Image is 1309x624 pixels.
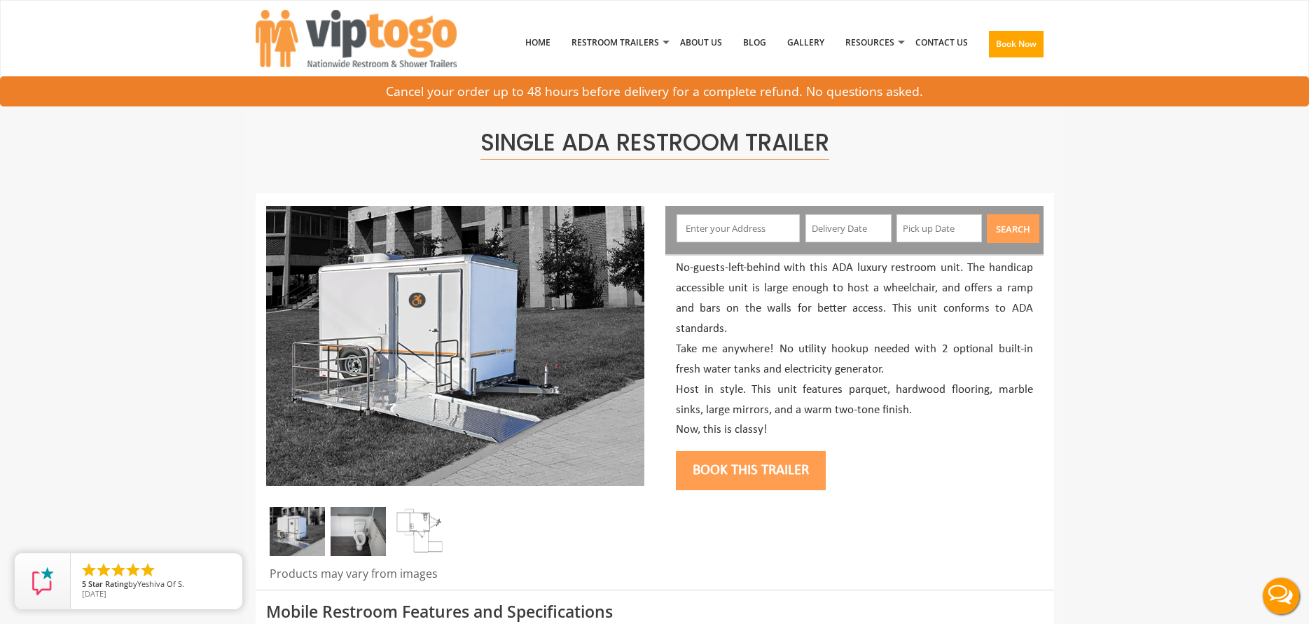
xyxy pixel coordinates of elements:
button: Live Chat [1253,568,1309,624]
li:  [125,562,141,578]
li:  [81,562,97,578]
input: Enter your Address [677,214,800,242]
p: No-guests-left-behind with this ADA luxury restroom unit. The handicap accessible unit is large e... [676,258,1033,441]
button: Search [987,214,1039,243]
a: Restroom Trailers [561,6,670,79]
li:  [139,562,156,578]
img: Review Rating [29,567,57,595]
a: Blog [733,6,777,79]
img: Single ADA Inside-min [331,507,386,556]
span: Single ADA Restroom Trailer [480,126,829,160]
button: Book Now [989,31,1044,57]
li:  [95,562,112,578]
input: Delivery Date [805,214,892,242]
span: [DATE] [82,588,106,599]
button: Book this trailer [676,451,826,490]
span: Star Rating [88,578,128,589]
li:  [110,562,127,578]
a: Contact Us [905,6,978,79]
a: Book Now [978,6,1054,88]
a: Home [515,6,561,79]
img: VIPTOGO [256,10,457,67]
a: Resources [835,6,905,79]
img: Single ADA [266,206,644,486]
a: About Us [670,6,733,79]
span: 5 [82,578,86,589]
img: Single ADA plan [392,507,448,556]
span: Yeshiva Of S. [137,578,184,589]
span: by [82,580,231,590]
div: Products may vary from images [266,566,644,590]
input: Pick up Date [896,214,983,242]
h3: Mobile Restroom Features and Specifications [266,603,1044,620]
img: Single ADA [270,507,325,556]
a: Gallery [777,6,835,79]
